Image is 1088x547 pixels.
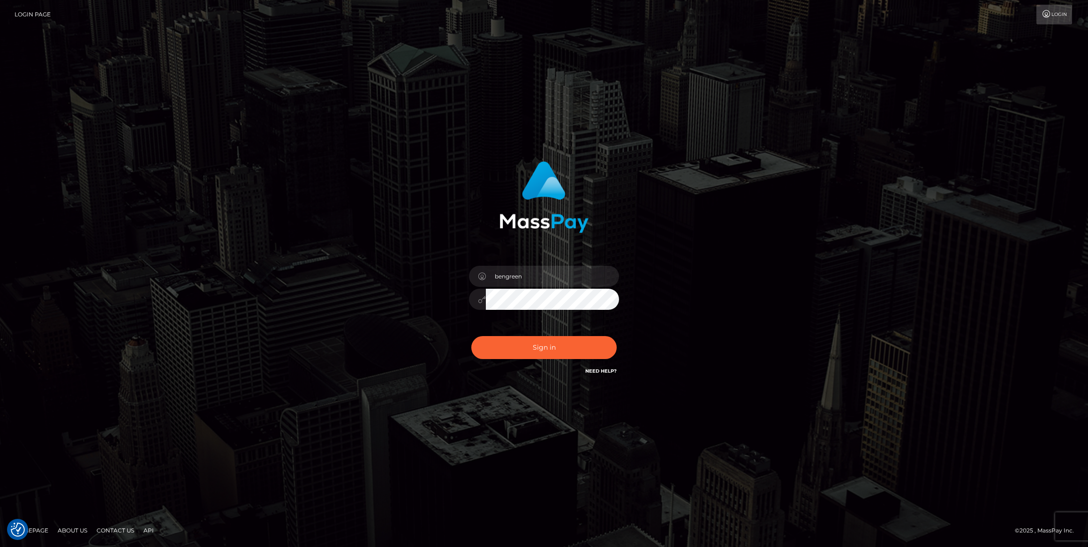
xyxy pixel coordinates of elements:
[15,5,51,24] a: Login Page
[585,368,617,374] a: Need Help?
[54,523,91,538] a: About Us
[10,523,52,538] a: Homepage
[140,523,158,538] a: API
[486,266,619,287] input: Username...
[1036,5,1072,24] a: Login
[1015,525,1081,536] div: © 2025 , MassPay Inc.
[499,161,589,233] img: MassPay Login
[11,523,25,537] img: Revisit consent button
[93,523,138,538] a: Contact Us
[471,336,617,359] button: Sign in
[11,523,25,537] button: Consent Preferences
